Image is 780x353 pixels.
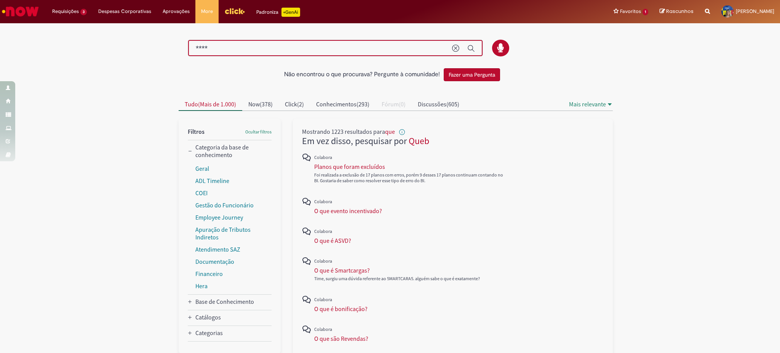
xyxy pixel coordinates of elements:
span: Rascunhos [666,8,694,15]
img: click_logo_yellow_360x200.png [224,5,245,17]
img: ServiceNow [1,4,40,19]
span: 3 [80,9,87,15]
span: More [201,8,213,15]
span: Despesas Corporativas [98,8,151,15]
button: Fazer uma Pergunta [444,68,500,81]
h2: Não encontrou o que procurava? Pergunte à comunidade! [284,71,440,78]
span: [PERSON_NAME] [736,8,774,14]
span: Favoritos [620,8,641,15]
span: Aprovações [163,8,190,15]
p: +GenAi [281,8,300,17]
div: Padroniza [256,8,300,17]
a: Rascunhos [660,8,694,15]
span: Requisições [52,8,79,15]
span: 1 [643,9,648,15]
